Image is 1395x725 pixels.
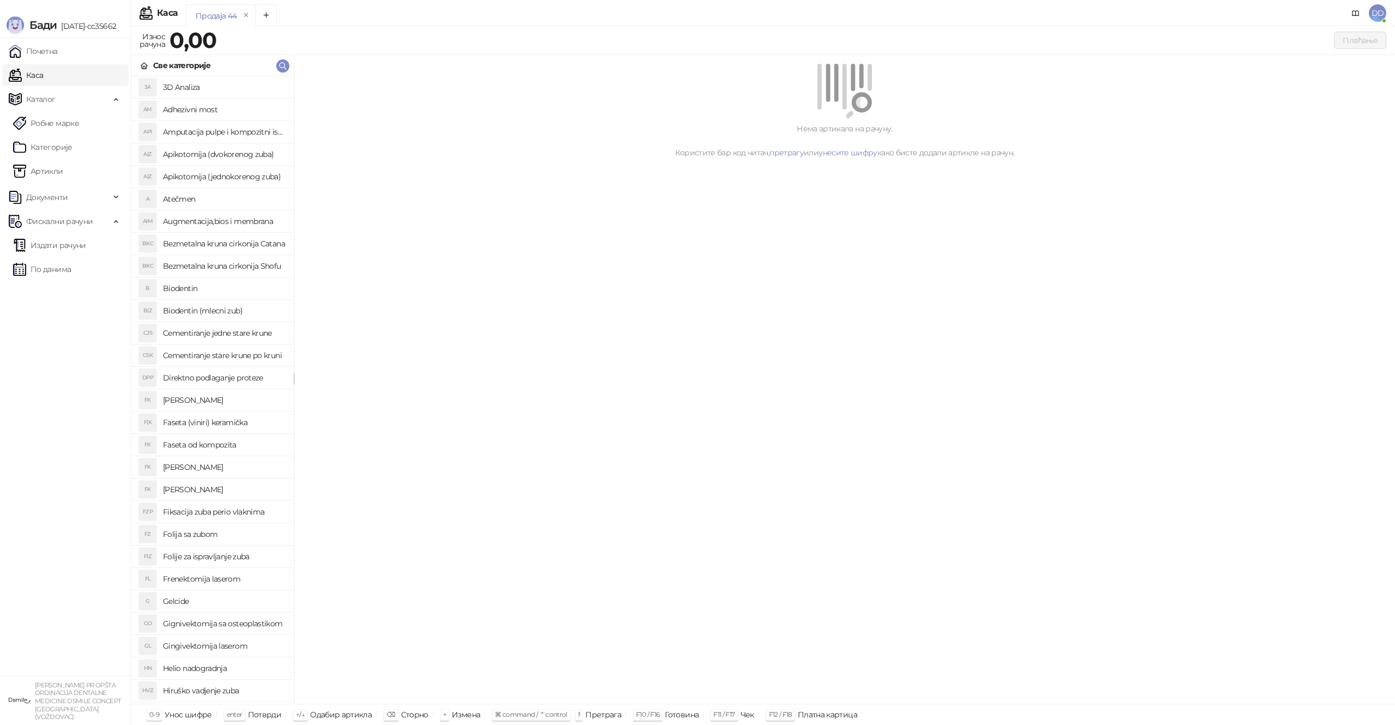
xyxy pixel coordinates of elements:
[139,168,156,185] div: A(Z
[163,146,285,163] h4: Apikotomija (dvokorenog zuba)
[585,708,621,722] div: Претрага
[26,186,68,208] span: Документи
[163,324,285,342] h4: Cementiranje jedne stare krune
[443,710,446,718] span: +
[139,414,156,431] div: F(K
[769,710,792,718] span: F12 / F18
[163,257,285,275] h4: Bezmetalna kruna cirkonija Shofu
[35,681,121,721] small: [PERSON_NAME] PR OPŠTA ORDINACIJA DENTALNE MEDICINE DSMILE CONCEPT [GEOGRAPHIC_DATA] (VOŽDOVAC)
[239,11,253,20] button: remove
[452,708,480,722] div: Измена
[1334,32,1386,49] button: Плаћање
[139,481,156,498] div: FK
[163,235,285,252] h4: Bezmetalna kruna cirkonija Catana
[139,458,156,476] div: FK
[163,503,285,521] h4: Fiksacija zuba perio vlaknima
[7,16,24,34] img: Logo
[798,708,857,722] div: Платна картица
[163,123,285,141] h4: Amputacija pulpe i kompozitni ispun
[13,234,86,256] a: Издати рачуни
[163,414,285,431] h4: Faseta (viniri) keramička
[163,436,285,454] h4: Faseta od kompozita
[163,347,285,364] h4: Cementiranje stare krune po kruni
[139,615,156,632] div: GO
[139,503,156,521] div: FZP
[769,148,804,158] a: претрагу
[665,708,699,722] div: Готовина
[307,123,1382,159] div: Нема артикала на рачуну. Користите бар код читач, или како бисте додали артикле на рачун.
[163,660,285,677] h4: Helio nadogradnja
[169,27,216,53] strong: 0,00
[163,280,285,297] h4: Biodentin
[163,570,285,588] h4: Frenektomija laserom
[636,710,659,718] span: F10 / F16
[163,302,285,319] h4: Biodentin (mlecni zub)
[139,570,156,588] div: FL
[26,88,56,110] span: Каталог
[163,458,285,476] h4: [PERSON_NAME]
[9,64,43,86] a: Каса
[139,235,156,252] div: BKC
[139,280,156,297] div: B
[139,637,156,655] div: GL
[131,76,294,704] div: grid
[255,4,277,26] button: Add tab
[149,710,159,718] span: 0-9
[139,369,156,386] div: DPP
[139,123,156,141] div: API
[196,10,237,22] div: Продаја 44
[163,391,285,409] h4: [PERSON_NAME]
[139,146,156,163] div: A(Z
[13,112,79,134] a: Робне марке
[139,525,156,543] div: FZ
[163,682,285,699] h4: Hiruško vadjenje zuba
[13,258,71,280] a: По данима
[9,690,31,711] img: 64x64-companyLogo-1dc69ecd-cf69-414d-b06f-ef92a12a082b.jpeg
[296,710,305,718] span: ↑/↓
[157,9,178,17] div: Каса
[26,210,93,232] span: Фискални рачуни
[163,78,285,96] h4: 3D Analiza
[139,682,156,699] div: HVZ
[163,525,285,543] h4: Folija sa zubom
[9,40,58,62] a: Почетна
[248,708,282,722] div: Потврди
[139,347,156,364] div: CSK
[163,168,285,185] h4: Apikotomija (jednokorenog zuba)
[1347,4,1364,22] a: Документација
[578,710,580,718] span: f
[163,190,285,208] h4: Atečmen
[227,710,242,718] span: enter
[139,190,156,208] div: A
[163,101,285,118] h4: Adhezivni most
[818,148,877,158] a: унесите шифру
[13,160,63,182] a: ArtikliАртикли
[165,708,212,722] div: Унос шифре
[741,708,754,722] div: Чек
[310,708,372,722] div: Одабир артикла
[163,213,285,230] h4: Augmentacija,bios i membrana
[139,257,156,275] div: BKC
[139,101,156,118] div: AM
[163,615,285,632] h4: Gignivektomija sa osteoplastikom
[139,593,156,610] div: G
[163,548,285,565] h4: Folije za ispravljanje zuba
[139,324,156,342] div: CJS
[401,708,428,722] div: Сторно
[153,59,210,71] div: Све категорије
[163,593,285,610] h4: Gelcide
[495,710,567,718] span: ⌘ command / ⌃ control
[139,660,156,677] div: HN
[139,213,156,230] div: AIM
[139,436,156,454] div: FK
[139,548,156,565] div: FIZ
[29,19,57,32] span: Бади
[713,710,735,718] span: F11 / F17
[1369,4,1386,22] span: DD
[139,391,156,409] div: FK
[57,21,116,31] span: [DATE]-cc35662
[386,710,395,718] span: ⌫
[139,78,156,96] div: 3A
[163,481,285,498] h4: [PERSON_NAME]
[13,136,72,158] a: Категорије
